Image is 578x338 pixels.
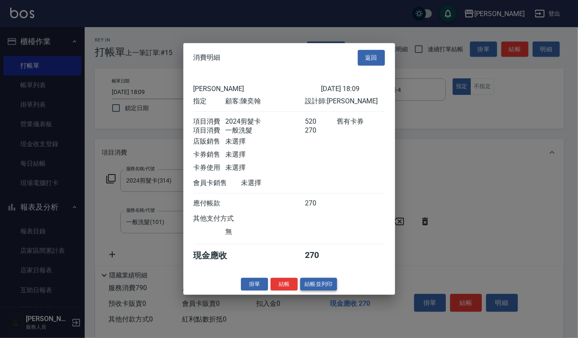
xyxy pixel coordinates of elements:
[194,84,321,92] div: [PERSON_NAME]
[225,117,305,126] div: 2024剪髮卡
[194,117,225,126] div: 項目消費
[225,137,305,146] div: 未選擇
[194,137,225,146] div: 店販銷售
[305,199,337,208] div: 270
[300,277,337,291] button: 結帳並列印
[225,163,305,172] div: 未選擇
[194,199,225,208] div: 應付帳款
[194,150,225,159] div: 卡券銷售
[194,214,257,223] div: 其他支付方式
[194,53,221,62] span: 消費明細
[225,126,305,135] div: 一般洗髮
[271,277,298,291] button: 結帳
[305,249,337,261] div: 270
[225,97,305,105] div: 顧客: 陳奕翰
[305,126,337,135] div: 270
[194,97,225,105] div: 指定
[241,277,268,291] button: 掛單
[358,50,385,66] button: 返回
[194,163,225,172] div: 卡券使用
[194,249,241,261] div: 現金應收
[305,117,337,126] div: 520
[194,126,225,135] div: 項目消費
[225,227,305,236] div: 無
[225,150,305,159] div: 未選擇
[241,178,321,187] div: 未選擇
[337,117,384,126] div: 舊有卡券
[321,84,385,92] div: [DATE] 18:09
[194,178,241,187] div: 會員卡銷售
[305,97,384,105] div: 設計師: [PERSON_NAME]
